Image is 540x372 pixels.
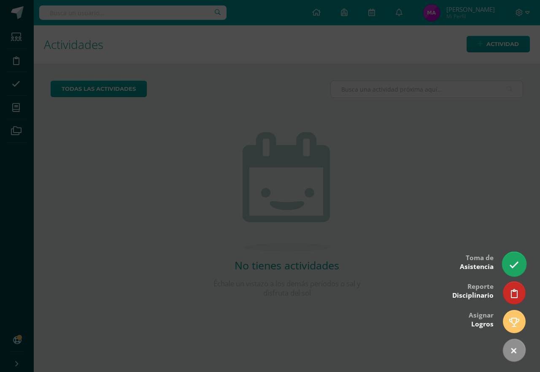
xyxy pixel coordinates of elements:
span: Asistencia [460,262,494,271]
div: Reporte [452,277,494,304]
div: Toma de [460,248,494,275]
div: Asignar [469,305,494,333]
span: Logros [471,320,494,329]
span: Disciplinario [452,291,494,300]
